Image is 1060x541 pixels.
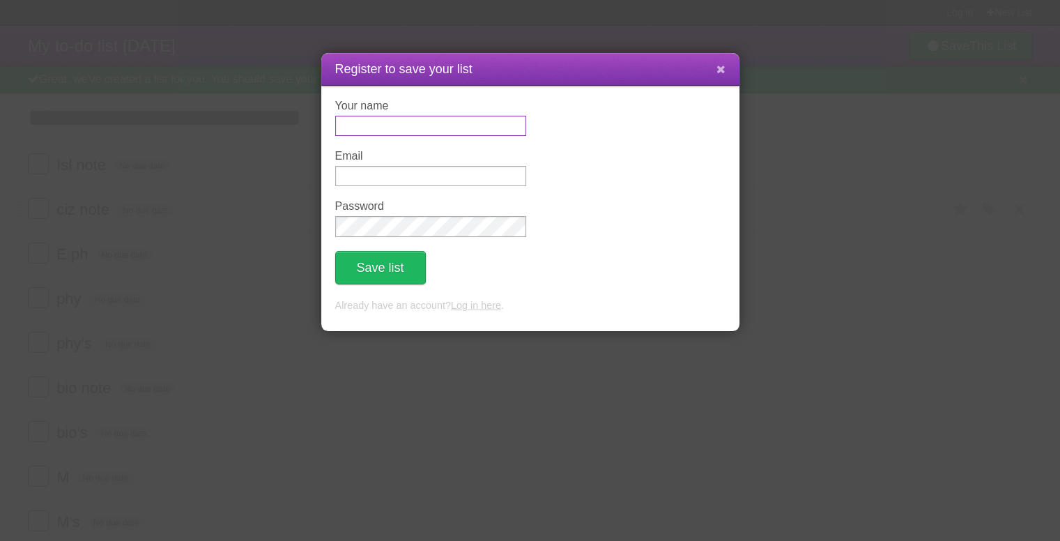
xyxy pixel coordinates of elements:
label: Your name [335,100,526,112]
a: Log in here [451,300,501,311]
h1: Register to save your list [335,60,725,79]
button: Save list [335,251,426,284]
label: Email [335,150,526,162]
p: Already have an account? . [335,298,725,314]
label: Password [335,200,526,213]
